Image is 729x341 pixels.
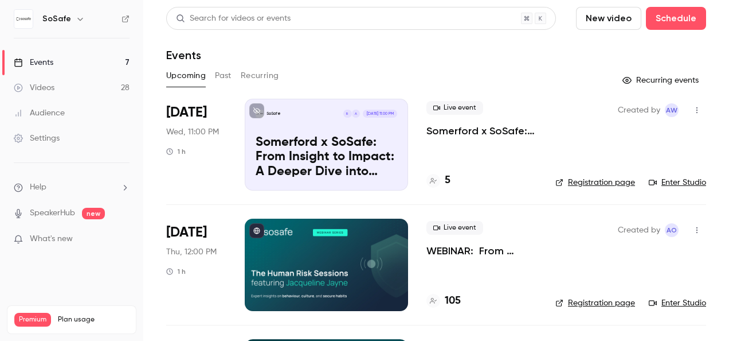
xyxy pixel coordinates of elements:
h4: 5 [445,173,450,188]
a: 5 [426,173,450,188]
span: Live event [426,221,483,235]
a: SpeakerHub [30,207,75,219]
a: 105 [426,293,461,309]
div: Settings [14,133,60,144]
div: A [351,109,360,118]
span: Alba Oni [665,223,679,237]
div: Videos [14,82,54,94]
li: help-dropdown-opener [14,181,130,193]
button: New video [576,7,641,30]
button: Upcoming [166,67,206,85]
a: Somerford x SoSafe: From Insight to Impact: A Deeper Dive into Behavioral Science in Cybersecurit... [245,99,408,191]
a: Registration page [555,177,635,188]
p: SoSafe [266,111,281,117]
a: Somerford x SoSafe: From Insight to Impact: A Deeper Dive into Behavioral Science in Cybersecurity [426,124,537,138]
p: Somerford x SoSafe: From Insight to Impact: A Deeper Dive into Behavioral Science in Cybersecurity [256,135,397,180]
span: Help [30,181,46,193]
div: 1 h [166,267,186,276]
a: Registration page [555,297,635,309]
div: Sep 4 Thu, 12:00 PM (Australia/Sydney) [166,219,226,311]
div: 1 h [166,147,186,156]
h4: 105 [445,293,461,309]
button: Past [215,67,232,85]
span: [DATE] 11:00 PM [363,110,397,118]
span: Alexandra Wasilewski [665,103,679,117]
span: Plan usage [58,315,129,324]
span: AW [666,103,677,117]
div: Audience [14,107,65,119]
a: Enter Studio [649,297,706,309]
span: Wed, 11:00 PM [166,126,219,138]
span: Created by [618,223,660,237]
span: [DATE] [166,223,207,242]
h6: SoSafe [42,13,71,25]
a: Enter Studio [649,177,706,188]
span: What's new [30,233,73,245]
span: Live event [426,101,483,115]
button: Recurring events [617,71,706,90]
div: Search for videos or events [176,13,291,25]
img: SoSafe [14,10,33,28]
span: new [82,208,105,219]
div: R [343,109,352,118]
span: Created by [618,103,660,117]
button: Recurring [241,67,279,85]
button: Schedule [646,7,706,30]
h1: Events [166,48,201,62]
div: Sep 3 Wed, 3:00 PM (Europe/Berlin) [166,99,226,191]
span: AO [667,223,677,237]
span: Premium [14,313,51,327]
span: Thu, 12:00 PM [166,246,217,258]
span: [DATE] [166,103,207,122]
div: Events [14,57,53,68]
a: WEBINAR: From Security Awareness Training to Human Risk Management [426,244,537,258]
iframe: Noticeable Trigger [116,234,130,245]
